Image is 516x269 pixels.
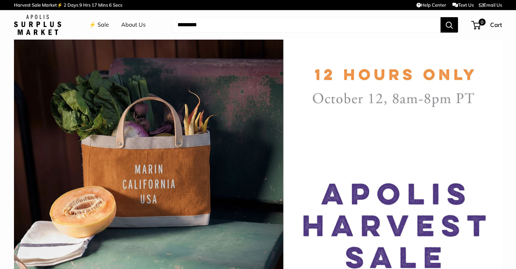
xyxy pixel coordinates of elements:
[416,2,446,8] a: Help Center
[472,19,502,30] a: 0 Cart
[89,20,109,30] a: ⚡️ Sale
[98,2,108,8] span: Mins
[172,17,441,33] input: Search...
[64,2,66,8] span: 2
[14,15,61,35] img: Apolis: Surplus Market
[479,19,486,26] span: 0
[452,2,474,8] a: Text Us
[79,2,82,8] span: 9
[479,2,502,8] a: Email Us
[490,21,502,28] span: Cart
[83,2,90,8] span: Hrs
[92,2,97,8] span: 17
[109,2,112,8] span: 6
[113,2,122,8] span: Secs
[441,17,458,33] button: Search
[121,20,146,30] a: About Us
[67,2,78,8] span: Days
